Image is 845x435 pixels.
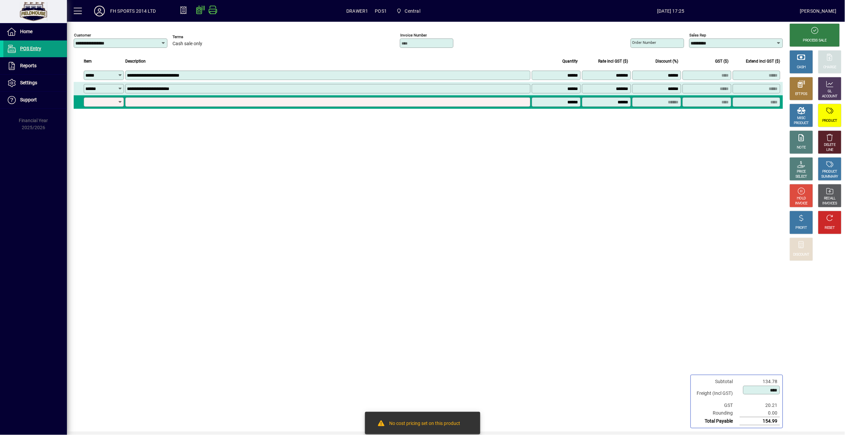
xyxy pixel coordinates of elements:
[796,226,807,231] div: PROFIT
[740,378,780,385] td: 134.78
[84,58,92,65] span: Item
[20,63,37,68] span: Reports
[694,402,740,409] td: GST
[3,92,67,108] a: Support
[632,40,656,45] mat-label: Order number
[797,169,806,174] div: PRICE
[824,143,836,148] div: DELETE
[694,385,740,402] td: Freight (Incl GST)
[400,33,427,37] mat-label: Invoice number
[390,420,461,428] div: No cost pricing set on this product
[828,89,832,94] div: GL
[797,196,806,201] div: HOLD
[822,174,838,179] div: SUMMARY
[694,409,740,417] td: Rounding
[822,169,837,174] div: PRODUCT
[598,58,628,65] span: Rate incl GST ($)
[715,58,729,65] span: GST ($)
[822,94,838,99] div: ACCOUNT
[20,80,37,85] span: Settings
[746,58,780,65] span: Extend incl GST ($)
[690,33,706,37] mat-label: Sales rep
[563,58,578,65] span: Quantity
[3,23,67,40] a: Home
[542,6,800,16] span: [DATE] 17:25
[797,116,805,121] div: MISC
[794,121,809,126] div: PRODUCT
[110,6,156,16] div: FH SPORTS 2014 LTD
[172,41,202,47] span: Cash sale only
[824,196,836,201] div: RECALL
[822,118,837,123] div: PRODUCT
[694,417,740,425] td: Total Payable
[740,402,780,409] td: 20.21
[346,6,368,16] span: DRAWER1
[795,201,807,206] div: INVOICE
[797,145,806,150] div: NOTE
[803,38,827,43] div: PROCESS SALE
[3,58,67,74] a: Reports
[795,92,808,97] div: EFTPOS
[125,58,146,65] span: Description
[800,6,837,16] div: [PERSON_NAME]
[656,58,679,65] span: Discount (%)
[375,6,387,16] span: POS1
[394,5,423,17] span: Central
[74,33,91,37] mat-label: Customer
[823,201,837,206] div: INVOICES
[694,378,740,385] td: Subtotal
[20,97,37,102] span: Support
[740,417,780,425] td: 154.99
[797,65,806,70] div: CASH
[405,6,420,16] span: Central
[827,148,833,153] div: LINE
[796,174,807,179] div: SELECT
[20,46,41,51] span: POS Entry
[20,29,32,34] span: Home
[825,226,835,231] div: RESET
[3,75,67,91] a: Settings
[89,5,110,17] button: Profile
[172,35,213,39] span: Terms
[824,65,837,70] div: CHARGE
[740,409,780,417] td: 0.00
[793,252,809,257] div: DISCOUNT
